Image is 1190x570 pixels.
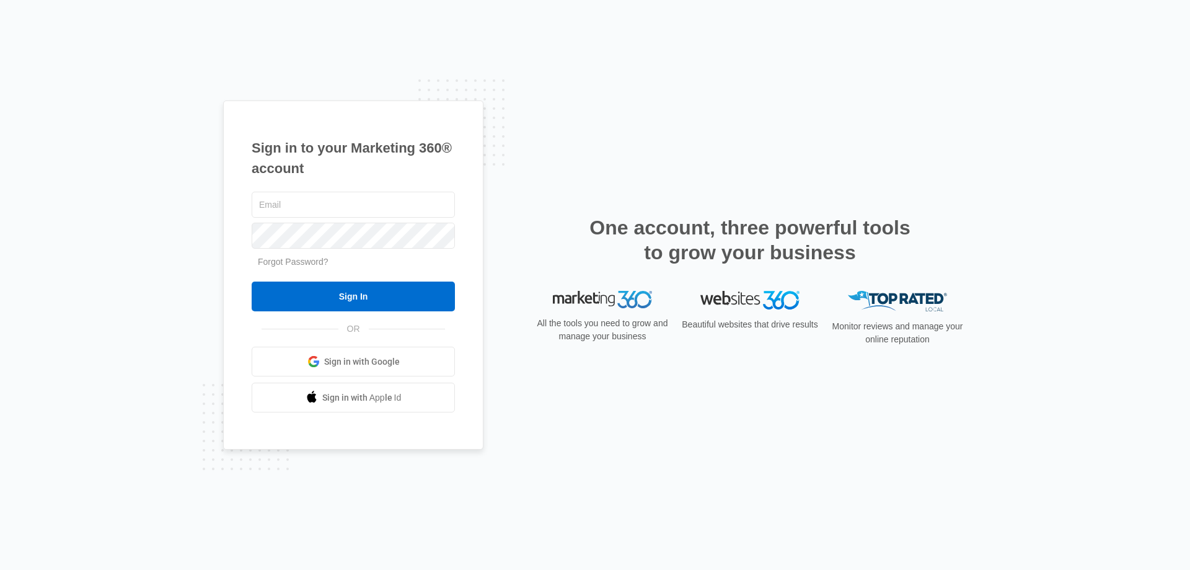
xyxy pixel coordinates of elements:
[252,282,455,311] input: Sign In
[533,317,672,343] p: All the tools you need to grow and manage your business
[258,257,328,267] a: Forgot Password?
[848,291,947,311] img: Top Rated Local
[700,291,800,309] img: Websites 360
[338,323,369,336] span: OR
[252,138,455,179] h1: Sign in to your Marketing 360® account
[322,391,402,404] span: Sign in with Apple Id
[252,192,455,218] input: Email
[681,318,819,331] p: Beautiful websites that drive results
[553,291,652,308] img: Marketing 360
[252,347,455,376] a: Sign in with Google
[828,320,967,346] p: Monitor reviews and manage your online reputation
[252,383,455,412] a: Sign in with Apple Id
[324,355,400,368] span: Sign in with Google
[586,215,914,265] h2: One account, three powerful tools to grow your business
